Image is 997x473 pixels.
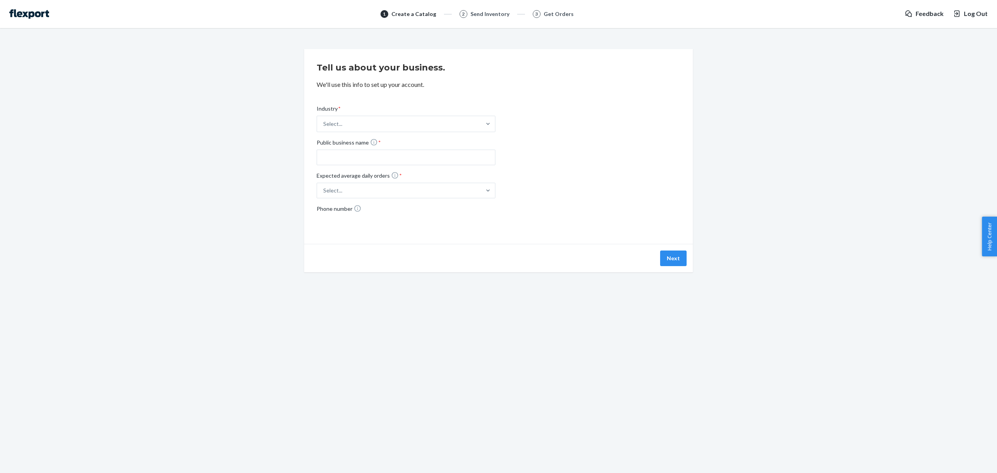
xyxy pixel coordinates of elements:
span: 2 [462,11,465,17]
span: Feedback [916,9,944,18]
button: Log Out [953,9,988,18]
span: Expected average daily orders [317,171,402,183]
span: 1 [383,11,386,17]
div: Select... [323,120,342,128]
span: Public business name [317,138,381,150]
button: Help Center [982,217,997,256]
div: Create a Catalog [391,10,436,18]
div: Get Orders [544,10,574,18]
div: Select... [323,187,342,194]
p: We'll use this info to set up your account. [317,80,680,89]
h2: Tell us about your business. [317,62,680,74]
span: Industry [317,105,341,116]
span: Phone number [317,205,361,216]
a: Feedback [905,9,944,18]
span: 3 [535,11,538,17]
span: Log Out [964,9,988,18]
button: Next [660,251,687,266]
input: Public business name * [317,150,495,165]
img: Flexport logo [9,9,49,19]
div: Send Inventory [470,10,509,18]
